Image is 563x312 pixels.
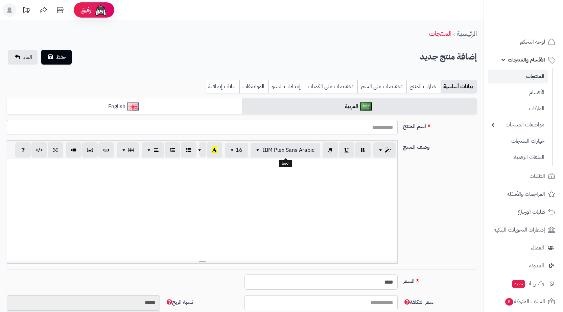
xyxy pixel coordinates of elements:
[94,3,108,17] img: ai-face.png
[429,28,451,39] a: المنتجات
[488,118,548,132] a: مواصفات المنتجات
[400,274,479,285] label: السعر
[400,120,479,130] label: اسم المنتج
[279,160,292,167] div: الخط
[505,297,545,306] span: السلات المتروكة
[406,80,441,93] a: خيارات المنتج
[239,80,268,93] a: المواصفات
[263,146,314,154] span: IBM Plex Sans Arabic
[360,102,372,111] img: العربية
[7,98,242,115] a: English
[530,171,545,181] span: الطلبات
[165,298,193,306] span: نسبة الربح
[18,3,35,19] a: تحديثات المنصة
[457,28,477,39] a: الرئيسية
[488,186,559,202] a: المراجعات والأسئلة
[508,55,545,65] span: الأقسام والمنتجات
[518,207,545,217] span: طلبات الإرجاع
[488,293,559,310] a: السلات المتروكة8
[403,298,433,306] span: سعر التكلفة
[494,225,545,235] span: إشعارات التحويلات البنكية
[357,80,406,93] a: تخفيضات على السعر
[225,143,248,158] button: 16
[488,70,548,83] a: المنتجات
[488,275,559,292] a: وآتس آبجديد
[441,80,477,93] a: بيانات أساسية
[520,37,545,47] span: لوحة التحكم
[512,279,544,288] span: وآتس آب
[268,80,305,93] a: إعدادات السيو
[488,34,559,50] a: لوحة التحكم
[488,204,559,220] a: طلبات الإرجاع
[56,53,66,61] span: حفظ
[242,98,477,115] a: العربية
[41,50,72,65] button: حفظ
[23,53,32,61] span: الغاء
[305,80,357,93] a: تخفيضات على الكميات
[488,101,548,116] a: الماركات
[488,240,559,256] a: العملاء
[488,150,548,165] a: الملفات الرقمية
[206,80,239,93] a: بيانات إضافية
[531,243,544,253] span: العملاء
[236,146,242,154] span: 16
[8,50,38,65] a: الغاء
[420,50,477,64] h2: إضافة منتج جديد
[80,6,91,14] span: رفيق
[488,258,559,274] a: المدونة
[127,102,139,111] img: English
[512,280,525,288] span: جديد
[251,143,320,158] button: IBM Plex Sans Arabic
[488,85,548,100] a: الأقسام
[488,168,559,184] a: الطلبات
[400,140,479,151] label: وصف المنتج
[505,298,513,306] span: 8
[507,189,545,199] span: المراجعات والأسئلة
[529,261,544,270] span: المدونة
[488,134,548,148] a: خيارات المنتجات
[488,222,559,238] a: إشعارات التحويلات البنكية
